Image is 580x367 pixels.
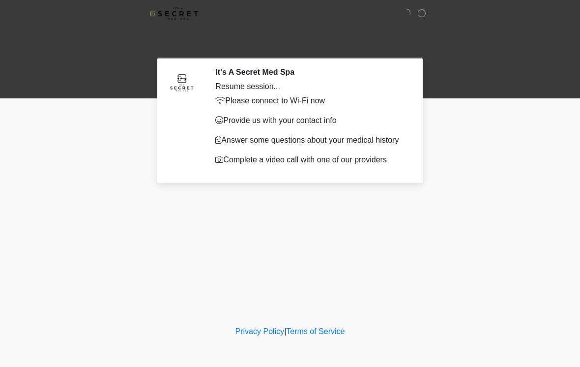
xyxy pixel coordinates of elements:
a: Terms of Service [286,327,345,336]
a: | [284,327,286,336]
h2: It's A Secret Med Spa [215,67,406,77]
a: Privacy Policy [235,327,285,336]
p: Answer some questions about your medical history [215,134,406,146]
h1: ‎ ‎ [152,35,428,54]
p: Complete a video call with one of our providers [215,154,406,166]
img: It's A Secret Med Spa Logo [150,7,198,20]
p: Provide us with your contact info [215,115,406,126]
p: Please connect to Wi-Fi now [215,95,406,107]
div: Resume session... [215,81,406,92]
img: Agent Avatar [167,67,197,97]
